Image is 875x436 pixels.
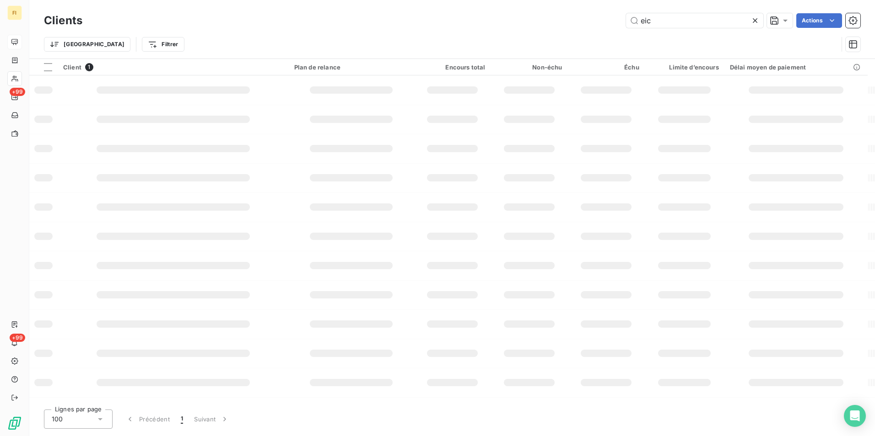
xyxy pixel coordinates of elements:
button: Suivant [189,409,235,429]
span: 100 [52,415,63,424]
div: FI [7,5,22,20]
span: 1 [85,63,93,71]
button: Actions [796,13,842,28]
span: +99 [10,334,25,342]
div: Encours total [419,64,485,71]
div: Délai moyen de paiement [730,64,862,71]
div: Plan de relance [294,64,408,71]
span: 1 [181,415,183,424]
div: Limite d’encours [650,64,719,71]
button: Filtrer [142,37,184,52]
img: Logo LeanPay [7,416,22,431]
input: Rechercher [626,13,763,28]
div: Non-échu [496,64,562,71]
button: Précédent [120,409,175,429]
span: +99 [10,88,25,96]
div: Open Intercom Messenger [844,405,866,427]
h3: Clients [44,12,82,29]
div: Échu [573,64,639,71]
span: Client [63,64,81,71]
button: 1 [175,409,189,429]
button: [GEOGRAPHIC_DATA] [44,37,130,52]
